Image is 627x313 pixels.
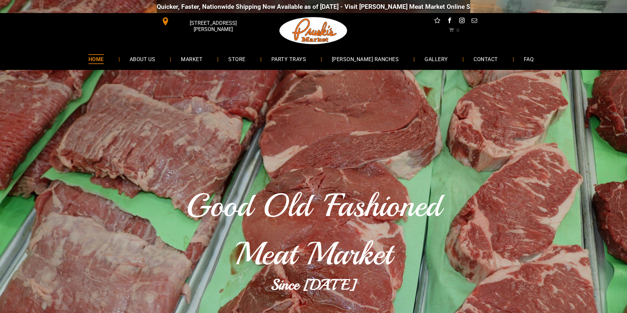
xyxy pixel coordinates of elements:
[171,50,212,68] a: MARKET
[514,50,543,68] a: FAQ
[262,50,316,68] a: PARTY TRAYS
[457,27,459,32] span: 0
[433,16,442,26] a: Social network
[415,50,458,68] a: GALLERY
[458,16,466,26] a: instagram
[218,50,255,68] a: STORE
[79,50,114,68] a: HOME
[186,185,441,274] span: Good Old 'Fashioned Meat Market
[271,275,356,294] b: Since [DATE]
[464,50,507,68] a: CONTACT
[120,50,165,68] a: ABOUT US
[470,16,479,26] a: email
[278,13,349,48] img: Pruski-s+Market+HQ+Logo2-259w.png
[445,16,454,26] a: facebook
[157,16,257,26] a: [STREET_ADDRESS][PERSON_NAME]
[171,17,255,36] span: [STREET_ADDRESS][PERSON_NAME]
[322,50,409,68] a: [PERSON_NAME] RANCHES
